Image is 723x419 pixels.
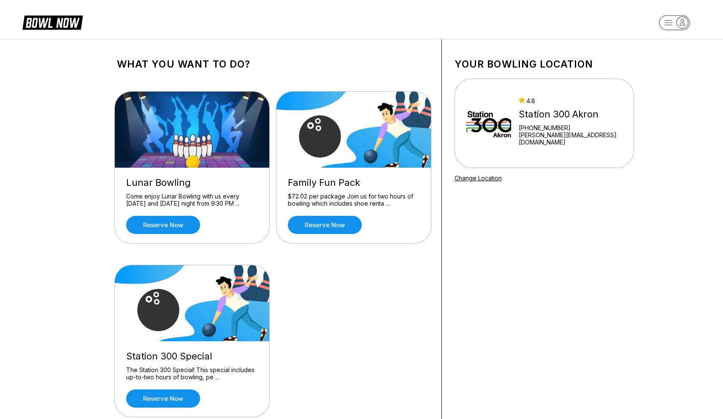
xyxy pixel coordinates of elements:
div: 4.8 [519,97,623,104]
a: Reserve now [288,216,362,234]
img: Family Fun Pack [276,92,432,168]
div: [PHONE_NUMBER] [519,124,623,131]
div: Family Fun Pack [288,177,420,188]
div: $72.02 per package Join us for two hours of bowling which includes shoe renta ... [288,193,420,207]
a: [PERSON_NAME][EMAIL_ADDRESS][DOMAIN_NAME] [519,131,623,146]
a: Change Location [455,174,502,182]
div: Station 300 Special [126,351,258,362]
div: Lunar Bowling [126,177,258,188]
a: Reserve now [126,389,200,408]
h1: Your bowling location [455,58,634,70]
h1: What you want to do? [117,58,429,70]
div: The Station 300 Special! This special includes up-to-two hours of bowling, pe ... [126,366,258,381]
img: Station 300 Akron [466,92,511,155]
img: Lunar Bowling [115,92,270,168]
img: Station 300 Special [115,265,270,341]
div: Come enjoy Lunar Bowling with us every [DATE] and [DATE] night from 9:30 PM ... [126,193,258,207]
div: Station 300 Akron [519,109,623,120]
a: Reserve now [126,216,200,234]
